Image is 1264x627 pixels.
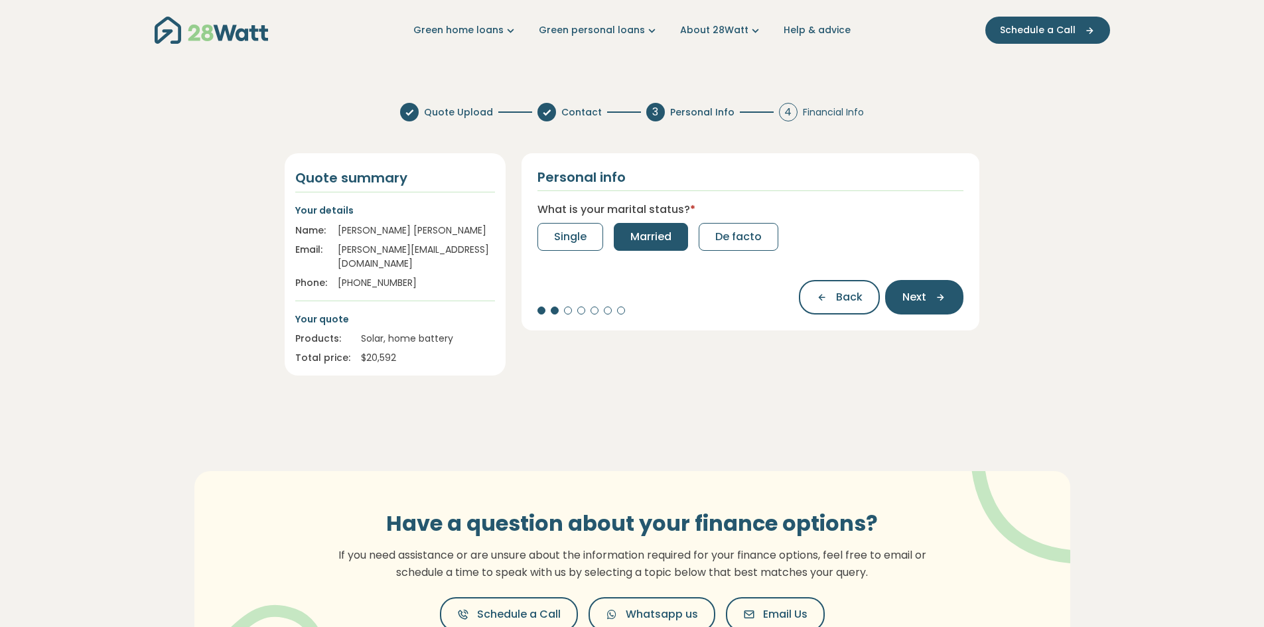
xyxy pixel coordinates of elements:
p: If you need assistance or are unsure about the information required for your finance options, fee... [330,547,934,581]
div: [PERSON_NAME][EMAIL_ADDRESS][DOMAIN_NAME] [338,243,495,271]
span: Whatsapp us [626,606,698,622]
span: Schedule a Call [1000,23,1076,37]
span: Contact [561,105,602,119]
span: De facto [715,229,762,245]
div: [PERSON_NAME] [PERSON_NAME] [338,224,495,238]
div: [PHONE_NUMBER] [338,276,495,290]
h4: Quote summary [295,169,495,186]
img: 28Watt [155,17,268,44]
button: Back [799,280,880,314]
button: Schedule a Call [985,17,1110,44]
div: Name: [295,224,327,238]
div: 4 [779,103,798,121]
h2: Personal info [537,169,626,185]
a: Green home loans [413,23,518,37]
button: Married [614,223,688,251]
div: 3 [646,103,665,121]
div: $ 20,592 [361,351,495,365]
span: Married [630,229,671,245]
button: De facto [699,223,778,251]
nav: Main navigation [155,13,1110,47]
span: Email Us [763,606,808,622]
img: vector [937,435,1110,564]
span: Financial Info [803,105,864,119]
button: Single [537,223,603,251]
a: About 28Watt [680,23,762,37]
h3: Have a question about your finance options? [330,511,934,536]
div: Total price: [295,351,350,365]
p: Your quote [295,312,495,326]
span: Personal Info [670,105,735,119]
div: Email: [295,243,327,271]
div: Products: [295,332,350,346]
button: Next [885,280,963,314]
a: Help & advice [784,23,851,37]
a: Green personal loans [539,23,659,37]
span: Schedule a Call [477,606,561,622]
span: Single [554,229,587,245]
span: Quote Upload [424,105,493,119]
div: Phone: [295,276,327,290]
span: Back [836,289,863,305]
p: Your details [295,203,495,218]
label: What is your marital status? [537,202,695,218]
span: Next [902,289,926,305]
div: Solar, home battery [361,332,495,346]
